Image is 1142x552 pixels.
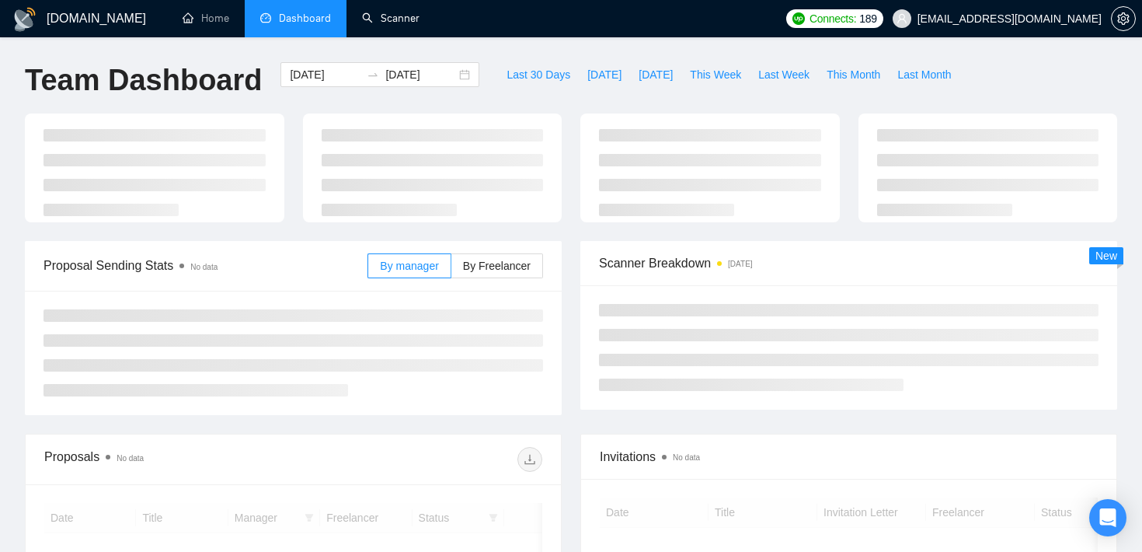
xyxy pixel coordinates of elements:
span: New [1095,250,1117,262]
a: homeHome [183,12,229,25]
span: Last Week [758,66,809,83]
span: Last 30 Days [507,66,570,83]
div: Proposals [44,447,294,472]
input: End date [385,66,456,83]
input: Start date [290,66,360,83]
button: This Month [818,62,889,87]
span: user [897,13,907,24]
button: Last Week [750,62,818,87]
button: setting [1111,6,1136,31]
span: Proposal Sending Stats [44,256,367,275]
button: Last Month [889,62,959,87]
span: Connects: [809,10,856,27]
span: Scanner Breakdown [599,253,1098,273]
span: dashboard [260,12,271,23]
button: This Week [681,62,750,87]
span: swap-right [367,68,379,81]
button: Last 30 Days [498,62,579,87]
img: logo [12,7,37,32]
a: searchScanner [362,12,420,25]
span: By manager [380,260,438,272]
span: [DATE] [639,66,673,83]
span: to [367,68,379,81]
time: [DATE] [728,260,752,268]
button: [DATE] [579,62,630,87]
h1: Team Dashboard [25,62,262,99]
span: [DATE] [587,66,621,83]
span: By Freelancer [463,260,531,272]
button: [DATE] [630,62,681,87]
img: upwork-logo.png [792,12,805,25]
span: Dashboard [279,12,331,25]
span: Last Month [897,66,951,83]
span: No data [673,453,700,462]
span: No data [117,454,144,463]
span: 189 [859,10,876,27]
span: Invitations [600,447,1098,466]
span: This Week [690,66,741,83]
a: setting [1111,12,1136,25]
span: This Month [827,66,880,83]
span: No data [190,263,218,271]
span: setting [1112,12,1135,25]
div: Open Intercom Messenger [1089,499,1126,536]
